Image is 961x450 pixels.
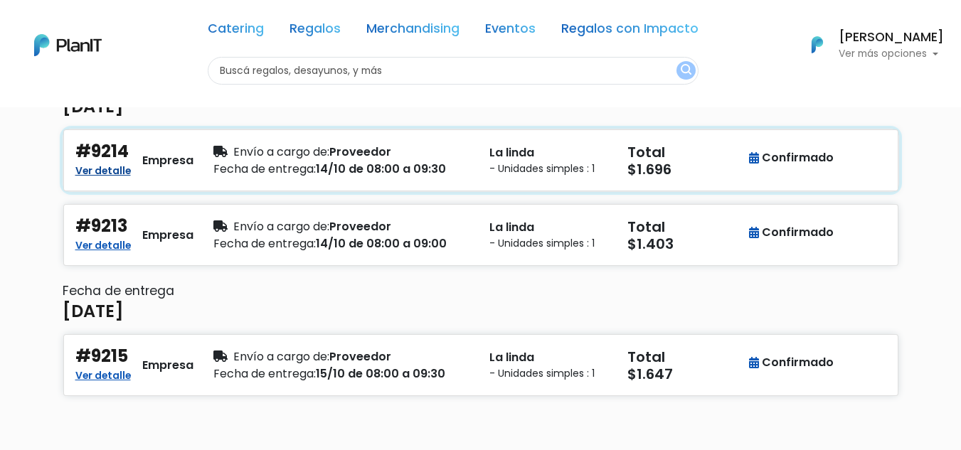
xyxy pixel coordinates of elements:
div: 14/10 de 08:00 a 09:00 [213,235,472,252]
img: PlanIt Logo [34,34,102,56]
a: Merchandising [366,23,460,40]
span: Envío a cargo de: [233,348,329,365]
button: #9213 Ver detalle Empresa Envío a cargo de:Proveedor Fecha de entrega:14/10 de 08:00 a 09:00 La l... [63,203,899,267]
div: Proveedor [213,144,472,161]
h4: [DATE] [63,97,124,117]
a: Ver detalle [75,365,131,382]
small: - Unidades simples : 1 [489,236,610,251]
h6: Fecha de entrega [63,284,899,299]
img: PlanIt Logo [802,29,833,60]
a: Catering [208,23,264,40]
h4: #9213 [75,216,127,237]
p: La linda [489,219,610,236]
p: Ver más opciones [839,49,944,59]
div: Proveedor [213,218,472,235]
div: 15/10 de 08:00 a 09:30 [213,365,472,382]
span: Fecha de entrega: [213,235,316,252]
a: Eventos [485,23,536,40]
h5: Total [627,218,745,235]
a: Ver detalle [75,235,131,252]
a: Ver detalle [75,161,131,178]
div: Empresa [142,227,193,244]
small: - Unidades simples : 1 [489,161,610,176]
input: Buscá regalos, desayunos, y más [208,57,699,85]
button: PlanIt Logo [PERSON_NAME] Ver más opciones [793,26,944,63]
div: 14/10 de 08:00 a 09:30 [213,161,472,178]
div: Empresa [142,152,193,169]
h4: [DATE] [63,301,124,322]
span: Envío a cargo de: [233,144,329,160]
h5: Total [627,144,745,161]
h5: $1.696 [627,161,748,178]
div: Confirmado [749,149,834,166]
div: Confirmado [749,224,834,241]
h5: $1.403 [627,235,748,252]
span: Envío a cargo de: [233,218,329,235]
div: Proveedor [213,348,472,365]
span: Fecha de entrega: [213,365,316,382]
h5: $1.647 [627,365,748,382]
div: Confirmado [749,354,834,371]
p: La linda [489,349,610,366]
button: #9215 Ver detalle Empresa Envío a cargo de:Proveedor Fecha de entrega:15/10 de 08:00 a 09:30 La l... [63,333,899,397]
div: Empresa [142,357,193,374]
button: #9214 Ver detalle Empresa Envío a cargo de:Proveedor Fecha de entrega:14/10 de 08:00 a 09:30 La l... [63,129,899,192]
p: La linda [489,144,610,161]
h6: [PERSON_NAME] [839,31,944,44]
h5: Total [627,348,745,365]
small: - Unidades simples : 1 [489,366,610,381]
span: Fecha de entrega: [213,161,316,177]
h4: #9215 [75,346,128,367]
a: Regalos [290,23,341,40]
h4: #9214 [75,141,129,162]
div: ¿Necesitás ayuda? [73,14,205,41]
a: Regalos con Impacto [561,23,699,40]
img: search_button-432b6d5273f82d61273b3651a40e1bd1b912527efae98b1b7a1b2c0702e16a8d.svg [681,64,691,77]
